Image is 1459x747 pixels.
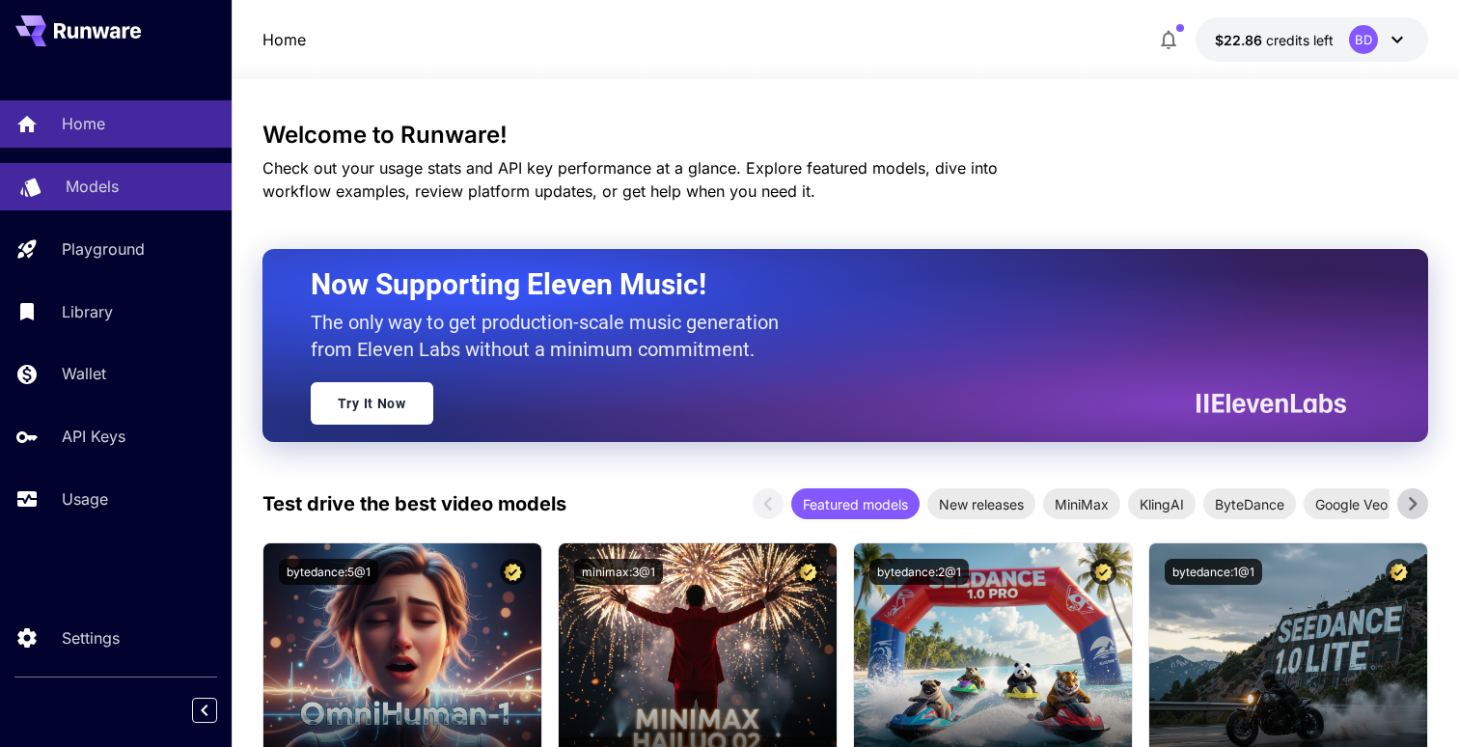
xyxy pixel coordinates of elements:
button: Collapse sidebar [192,698,217,723]
p: Playground [62,237,145,261]
div: ByteDance [1203,488,1296,519]
a: Home [262,28,306,51]
span: Google Veo [1304,494,1399,514]
p: API Keys [62,425,125,448]
div: KlingAI [1128,488,1196,519]
div: BD [1349,25,1378,54]
nav: breadcrumb [262,28,306,51]
button: Certified Model – Vetted for best performance and includes a commercial license. [795,559,821,585]
span: Featured models [791,494,920,514]
span: MiniMax [1043,494,1120,514]
p: Wallet [62,362,106,385]
p: Home [62,112,105,135]
button: Certified Model – Vetted for best performance and includes a commercial license. [1090,559,1116,585]
p: The only way to get production-scale music generation from Eleven Labs without a minimum commitment. [311,309,793,363]
h3: Welcome to Runware! [262,122,1428,149]
button: bytedance:2@1 [869,559,969,585]
span: New releases [927,494,1035,514]
button: bytedance:1@1 [1165,559,1262,585]
div: MiniMax [1043,488,1120,519]
p: Settings [62,626,120,650]
button: bytedance:5@1 [279,559,378,585]
span: $22.86 [1215,32,1266,48]
button: minimax:3@1 [574,559,663,585]
p: Models [66,175,119,198]
span: Check out your usage stats and API key performance at a glance. Explore featured models, dive int... [262,158,998,201]
span: ByteDance [1203,494,1296,514]
div: Collapse sidebar [206,693,232,728]
button: Certified Model – Vetted for best performance and includes a commercial license. [500,559,526,585]
div: Featured models [791,488,920,519]
div: Google Veo [1304,488,1399,519]
p: Library [62,300,113,323]
span: KlingAI [1128,494,1196,514]
h2: Now Supporting Eleven Music! [311,266,1332,303]
button: Certified Model – Vetted for best performance and includes a commercial license. [1386,559,1412,585]
button: $22.86108BD [1196,17,1428,62]
p: Usage [62,487,108,511]
div: $22.86108 [1215,30,1334,50]
p: Test drive the best video models [262,489,566,518]
span: credits left [1266,32,1334,48]
div: New releases [927,488,1035,519]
